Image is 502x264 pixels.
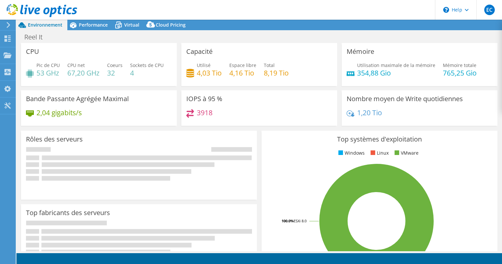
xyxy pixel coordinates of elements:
h4: 765,25 Gio [443,69,477,77]
span: Utilisé [197,62,211,68]
h4: 8,19 Tio [264,69,289,77]
h4: 4 [130,69,164,77]
h4: 3918 [197,109,213,116]
h3: Top systèmes d'exploitation [266,136,492,143]
h3: IOPS à 95 % [186,95,222,102]
span: Cloud Pricing [156,22,186,28]
span: EC [484,5,495,15]
h4: 32 [107,69,123,77]
li: Windows [337,149,365,157]
span: Coeurs [107,62,123,68]
h4: 4,16 Tio [229,69,256,77]
span: Total [264,62,275,68]
span: Environnement [28,22,62,28]
li: Linux [369,149,389,157]
h4: 354,88 Gio [357,69,435,77]
span: Performance [79,22,108,28]
svg: \n [443,7,449,13]
h3: CPU [26,48,39,55]
h3: Top fabricants des serveurs [26,209,110,216]
h3: Capacité [186,48,213,55]
h4: 1,20 Tio [357,109,382,116]
h3: Mémoire [347,48,374,55]
h3: Rôles des serveurs [26,136,83,143]
span: Espace libre [229,62,256,68]
li: VMware [393,149,419,157]
span: Mémoire totale [443,62,476,68]
span: Utilisation maximale de la mémoire [357,62,435,68]
tspan: 100.0% [282,218,294,223]
h3: Bande Passante Agrégée Maximal [26,95,129,102]
span: Virtual [124,22,139,28]
tspan: ESXi 8.0 [294,218,307,223]
span: CPU net [67,62,85,68]
span: Sockets de CPU [130,62,164,68]
h4: 53 GHz [36,69,60,77]
h4: 67,20 GHz [67,69,100,77]
span: Pic de CPU [36,62,60,68]
h3: Nombre moyen de Write quotidiennes [347,95,463,102]
h1: Reel It [21,33,53,41]
h4: 2,04 gigabits/s [36,109,82,116]
h4: 4,03 Tio [197,69,222,77]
